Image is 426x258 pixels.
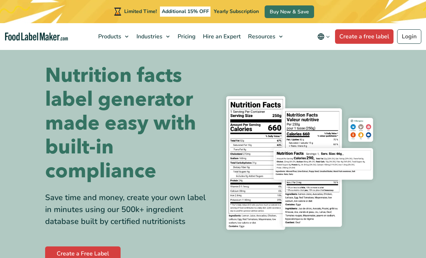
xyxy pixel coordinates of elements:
[5,33,68,41] a: Food Label Maker homepage
[335,29,394,44] a: Create a free label
[94,23,132,50] a: Products
[175,33,196,41] span: Pricing
[45,192,208,228] div: Save time and money, create your own label in minutes using our 500k+ ingredient database built b...
[312,29,335,44] button: Change language
[246,33,276,41] span: Resources
[173,23,199,50] a: Pricing
[244,23,286,50] a: Resources
[397,29,421,44] a: Login
[45,64,208,183] h1: Nutrition facts label generator made easy with built-in compliance
[96,33,122,41] span: Products
[214,8,259,15] span: Yearly Subscription
[265,5,314,18] a: Buy Now & Save
[199,23,244,50] a: Hire an Expert
[160,7,211,17] span: Additional 15% OFF
[124,8,157,15] span: Limited Time!
[201,33,242,41] span: Hire an Expert
[132,23,173,50] a: Industries
[134,33,163,41] span: Industries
